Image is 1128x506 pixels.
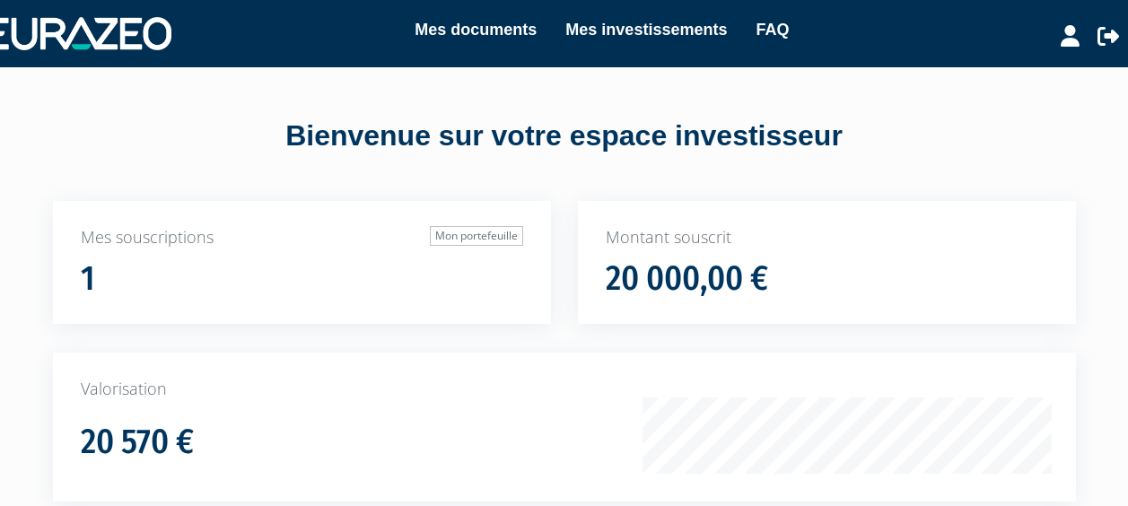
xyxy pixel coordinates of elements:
[565,17,727,42] a: Mes investissements
[81,423,194,461] h1: 20 570 €
[430,226,523,246] a: Mon portefeuille
[606,260,768,298] h1: 20 000,00 €
[756,17,789,42] a: FAQ
[81,226,523,249] p: Mes souscriptions
[81,260,95,298] h1: 1
[415,17,537,42] a: Mes documents
[606,226,1048,249] p: Montant souscrit
[13,116,1115,157] div: Bienvenue sur votre espace investisseur
[81,378,1048,401] p: Valorisation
